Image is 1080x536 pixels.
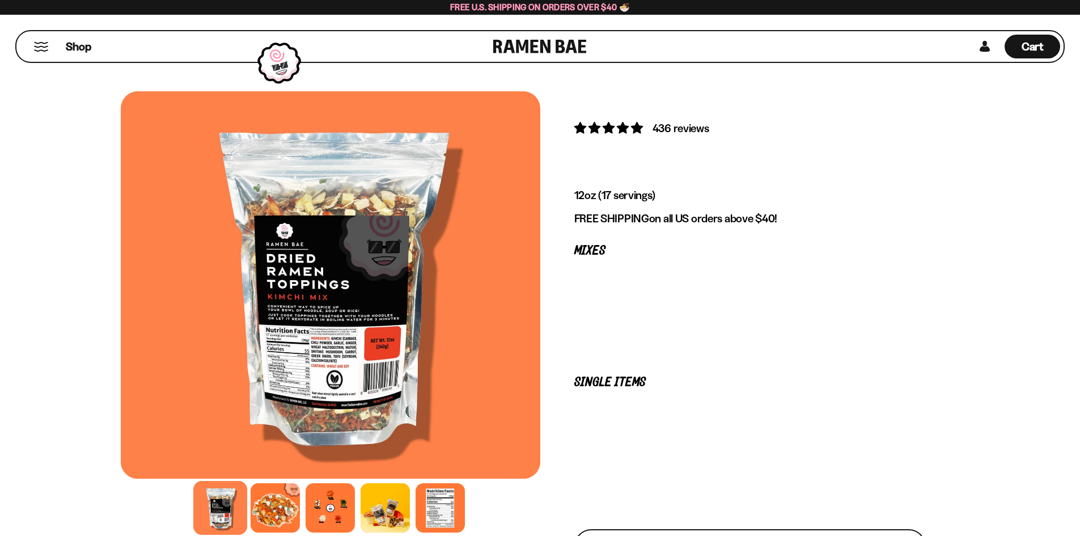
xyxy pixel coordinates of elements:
div: Cart [1005,31,1060,62]
strong: FREE SHIPPING [574,212,649,225]
p: 12oz (17 servings) [574,188,926,202]
p: on all US orders above $40! [574,212,926,226]
a: Shop [66,35,91,58]
span: 436 reviews [653,121,709,135]
span: 4.76 stars [574,121,645,135]
span: Shop [66,39,91,54]
p: Mixes [574,246,926,256]
span: Free U.S. Shipping on Orders over $40 🍜 [450,2,630,12]
p: Single Items [574,377,926,388]
span: Cart [1022,40,1044,53]
button: Mobile Menu Trigger [33,42,49,52]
